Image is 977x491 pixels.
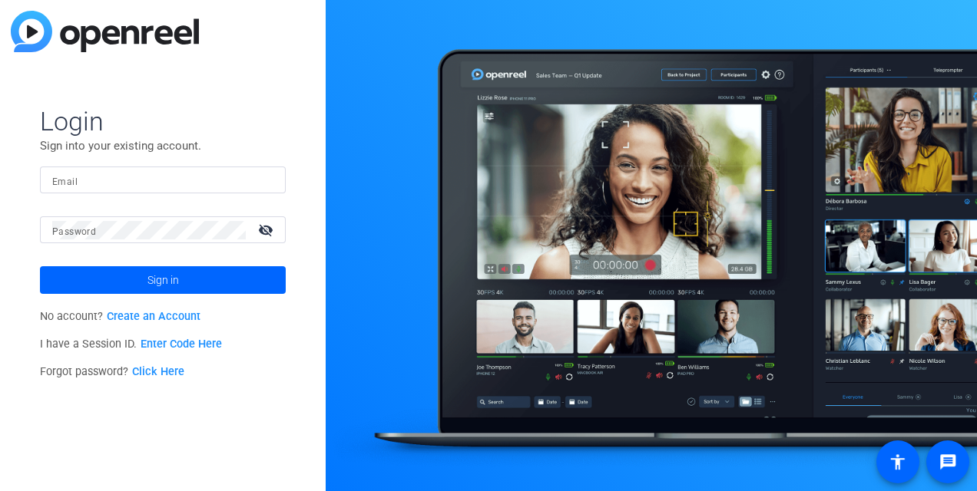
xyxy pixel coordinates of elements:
[40,266,286,294] button: Sign in
[52,226,96,237] mat-label: Password
[249,219,286,241] mat-icon: visibility_off
[147,261,179,299] span: Sign in
[52,171,273,189] input: Enter Email Address
[40,137,286,154] p: Sign into your existing account.
[52,176,78,187] mat-label: Email
[141,338,222,351] a: Enter Code Here
[40,310,200,323] span: No account?
[107,310,200,323] a: Create an Account
[132,365,184,378] a: Click Here
[889,453,907,471] mat-icon: accessibility
[40,365,184,378] span: Forgot password?
[11,11,199,52] img: blue-gradient.svg
[939,453,957,471] mat-icon: message
[40,338,222,351] span: I have a Session ID.
[40,105,286,137] span: Login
